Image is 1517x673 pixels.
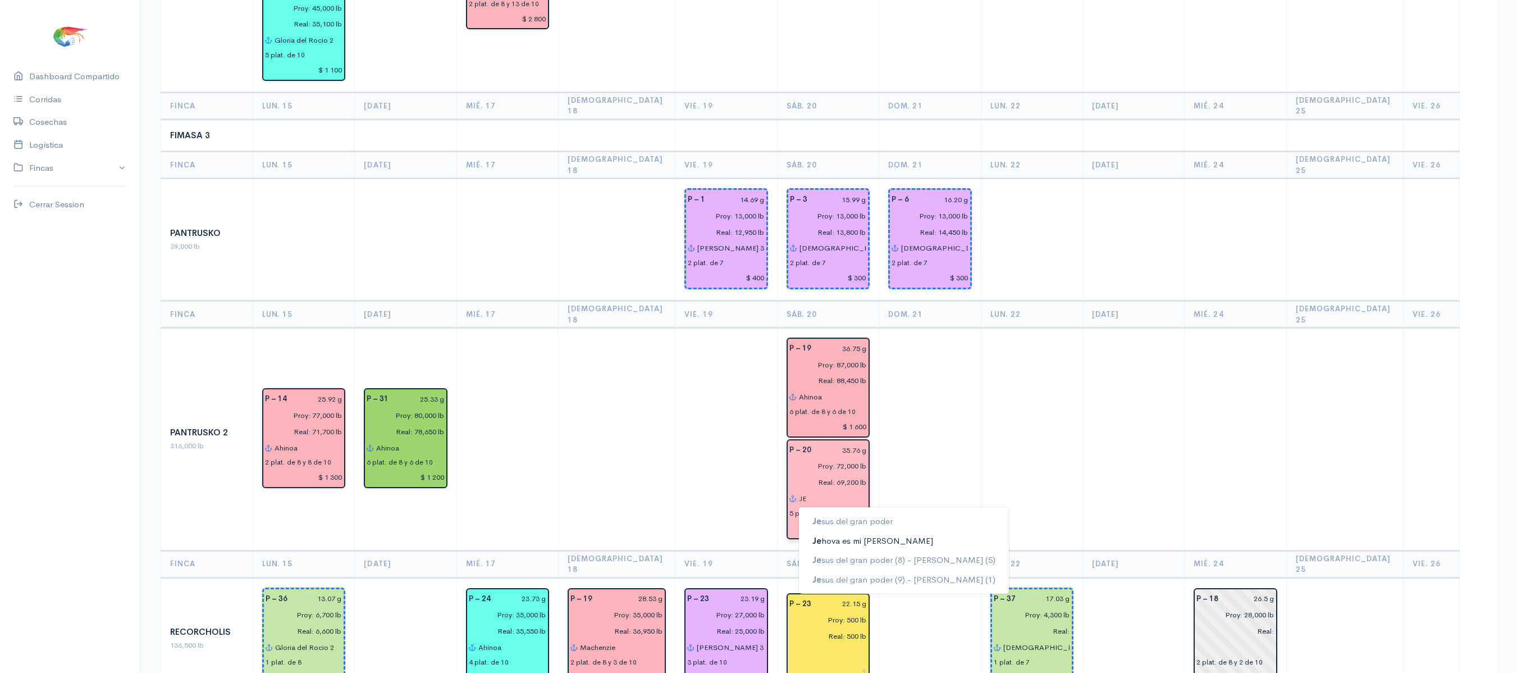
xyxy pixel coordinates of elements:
th: Finca [161,301,253,328]
div: 2 plat. de 7 [688,258,724,268]
input: estimadas [1190,607,1274,623]
input: pescadas [783,628,867,644]
input: pescadas [987,623,1070,639]
div: Piscina: 14 Peso: 25.92 g Libras Proy: 77,000 lb Libras Reales: 71,700 lb Rendimiento: 93.1% Empa... [262,388,345,488]
input: pescadas [462,623,546,639]
input: g [599,591,663,607]
th: Lun. 15 [253,152,355,179]
input: $ [367,469,444,485]
input: estimadas [360,407,444,424]
input: g [497,591,546,607]
input: pescadas [258,424,342,440]
input: pescadas [681,224,764,240]
div: P – 19 [564,591,599,607]
th: Mié. 17 [456,92,558,119]
div: Pantrusko 2 [170,426,244,439]
input: g [716,591,765,607]
th: Vie. 26 [1403,152,1459,179]
input: estimadas [259,607,342,623]
input: estimadas [258,407,342,424]
div: P – 24 [462,591,497,607]
input: $ [265,469,342,485]
div: P – 31 [360,391,395,407]
input: pescadas [783,474,867,490]
input: g [818,596,867,612]
th: [DEMOGRAPHIC_DATA] 18 [558,152,675,179]
input: $ [789,419,867,435]
th: [DATE] [1083,301,1185,328]
span: Je [812,535,821,545]
input: $ [469,11,546,27]
th: Dom. 21 [879,301,981,328]
div: P – 23 [680,591,716,607]
input: $ [892,270,968,286]
div: P – 14 [258,391,294,407]
input: estimadas [681,208,764,224]
th: Lun. 22 [981,551,1082,577]
input: g [818,340,867,357]
th: Lun. 15 [253,92,355,119]
th: Vie. 26 [1403,551,1459,577]
div: P – 19 [783,340,818,357]
span: 136,500 lb [170,640,204,650]
th: Dom. 21 [879,92,981,119]
input: g [395,391,444,407]
th: Vie. 19 [675,301,777,328]
input: g [294,591,342,607]
div: Piscina: 3 Tipo: Raleo Peso: 15.99 g Libras Proy: 13,000 lb Libras Reales: 13,800 lb Rendimiento:... [787,188,870,289]
th: [DEMOGRAPHIC_DATA] 18 [558,301,675,328]
th: Mié. 24 [1185,152,1286,179]
th: Lun. 22 [981,92,1082,119]
ngb-highlight: hova es mi [PERSON_NAME] [812,535,933,545]
input: g [294,391,342,407]
input: g [1022,591,1070,607]
th: [DATE] [355,152,456,179]
th: Mié. 24 [1185,551,1286,577]
div: Fimasa 3 [170,129,244,142]
div: 2 plat. de 8 y 3 de 10 [570,657,637,667]
th: Lun. 22 [981,301,1082,328]
input: estimadas [564,607,663,623]
input: estimadas [783,458,867,475]
input: pescadas [783,373,867,389]
input: g [818,442,867,458]
input: estimadas [987,607,1070,623]
div: 1 plat. de 8 [266,657,301,667]
span: 316,000 lb [170,441,204,451]
th: [DEMOGRAPHIC_DATA] 25 [1286,92,1403,119]
th: Sáb. 20 [777,301,879,328]
div: 5 plat. de 8 y 5 de 10 [789,508,856,519]
div: P – 36 [259,591,294,607]
th: Lun. 15 [253,551,355,577]
input: pescadas [258,16,342,33]
input: estimadas [783,612,867,628]
ngb-highlight: sus del gran poder (9) - [PERSON_NAME] (1) [812,574,995,584]
th: Mié. 17 [456,551,558,577]
input: g [916,192,968,208]
th: Vie. 26 [1403,301,1459,328]
div: 2 plat. de 7 [790,258,826,268]
th: [DEMOGRAPHIC_DATA] 18 [558,551,675,577]
div: 6 plat. de 8 y 6 de 10 [367,457,433,467]
th: Lun. 15 [253,301,355,328]
input: $ [688,270,764,286]
th: Finca [161,551,253,577]
input: estimadas [462,607,546,623]
input: pescadas [259,623,342,639]
th: Lun. 22 [981,152,1082,179]
th: Mié. 17 [456,152,558,179]
th: Sáb. 20 [777,551,879,577]
div: 5 plat. de 10 [265,50,305,60]
div: P – 6 [885,192,916,208]
input: $ [790,270,866,286]
input: estimadas [680,607,765,623]
div: Piscina: 31 Peso: 25.33 g Libras Proy: 80,000 lb Libras Reales: 78,650 lb Rendimiento: 98.3% Empa... [364,388,447,488]
th: Vie. 26 [1403,92,1459,119]
th: [DATE] [1083,551,1185,577]
div: P – 18 [1190,591,1225,607]
input: $ [789,520,867,536]
div: P – 1 [681,192,712,208]
input: g [1225,591,1274,607]
th: Sáb. 20 [777,152,879,179]
div: 4 plat. de 10 [469,657,509,667]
